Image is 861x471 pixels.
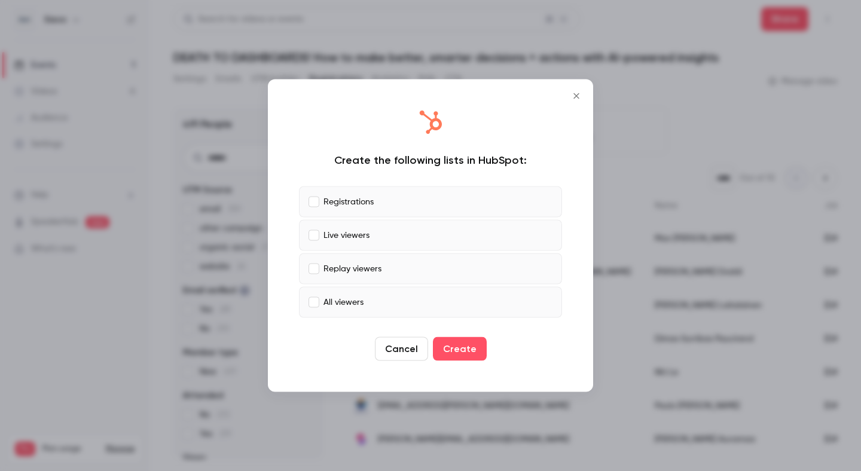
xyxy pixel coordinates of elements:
button: Create [433,337,487,361]
p: Replay viewers [323,262,381,275]
button: Cancel [375,337,428,361]
p: All viewers [323,296,364,308]
p: Live viewers [323,229,370,241]
button: Close [564,84,588,108]
p: Registrations [323,195,374,208]
div: Create the following lists in HubSpot: [299,153,562,167]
